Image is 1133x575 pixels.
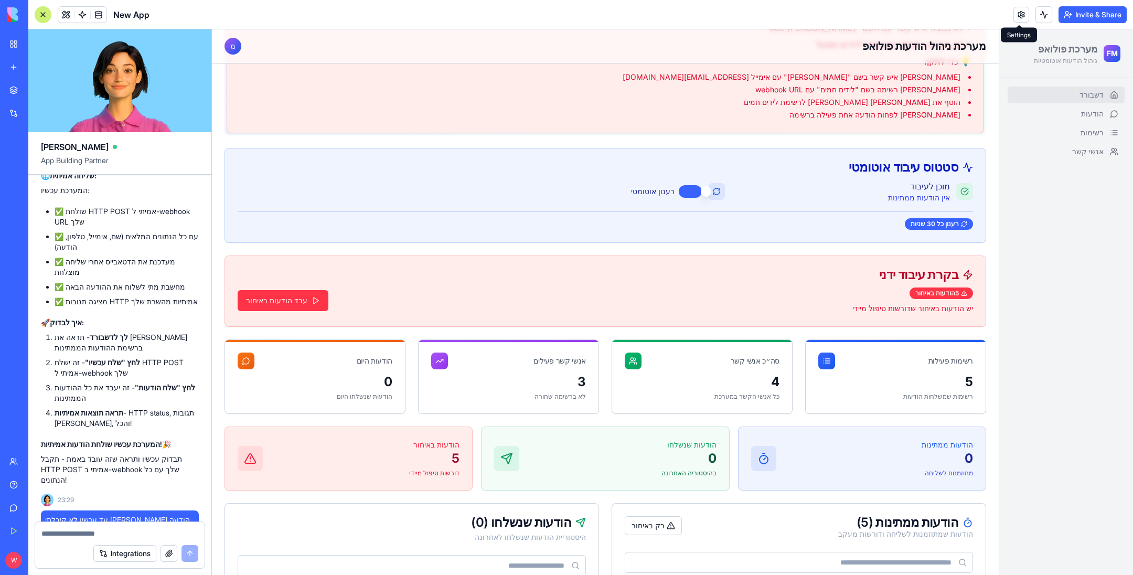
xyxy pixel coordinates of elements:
div: הודעות היום [145,326,180,337]
p: 5 [197,421,248,438]
div: כל אנשי הקשר במערכת [413,363,568,371]
label: רענון אוטומטי [419,157,463,167]
div: 0 [26,344,180,361]
li: ✅ מציגה תגובות HTTP אמיתיות מהשרת שלך [55,296,199,307]
strong: איך לבדוק: [50,318,84,327]
strong: תראה תוצאות אמיתיות [55,408,123,417]
p: מתוזמנות לשליחה [710,440,761,448]
div: Settings [1001,28,1037,42]
span: דשבורד [868,60,892,71]
div: 5 הודעות באיחור [698,258,761,270]
p: 0 [450,421,505,438]
div: סטטוס עיבוד אוטומטי [26,132,761,144]
h2: מערכת ניהול הודעות פולואפ [650,9,774,24]
div: 5 [606,344,761,361]
p: תבדוק עכשיו ותראה שזה עובד באמת - תקבל HTTP POST אמיתי ב-webhook שלך עם כל הנתונים! [41,454,199,485]
a: אנשי קשר [796,114,913,131]
button: Invite & Share [1059,6,1127,23]
span: [PERSON_NAME] [41,141,109,153]
div: הודעות שנשלחו היום [26,363,180,371]
div: אנשי קשר פעילים [322,326,374,337]
span: הודעות [869,79,892,90]
span: אנשי קשר [860,117,892,127]
div: רשימות שמשלחות הודעות [606,363,761,371]
span: רשימות [869,98,892,109]
p: הודעות שנשלחו [450,410,505,421]
div: בקרת עיבוד ידני [26,239,761,252]
div: אין הודעות ממתינות [676,163,738,174]
div: סה״כ אנשי קשר [519,326,568,337]
span: App Building Partner [41,155,199,174]
div: רשימות פעילות [717,326,761,337]
div: רענון כל 30 שניות [693,189,761,200]
button: Integrations [93,545,156,562]
span: FM [895,19,906,29]
p: 🎉 [41,439,199,450]
h1: מערכת פולואפ [822,13,885,27]
div: 3 [219,344,374,361]
li: - HTTP status, תגובות [PERSON_NAME], והכל! [55,408,199,429]
p: ניהול הודעות אוטומטיות [822,27,885,36]
div: לא ברשימה שחורה [219,363,374,371]
strong: המערכת עכשיו שולחת הודעות אמיתיות! [41,440,162,449]
p: הודעות באיחור [197,410,248,421]
a: דשבורד [796,57,913,74]
li: ✅ עם כל הנתונים המלאים (שם, אימייל, טלפון, הודעה) [55,231,199,252]
li: - תראה את [PERSON_NAME] ברשימת ההודעות הממתינות [55,332,199,353]
p: דורשות טיפול מיידי [197,440,248,448]
li: [PERSON_NAME] איש קשר בשם "[PERSON_NAME]" עם אימייל [EMAIL_ADDRESS][DOMAIN_NAME] [28,42,759,53]
h3: 🌐 [41,171,199,181]
strong: לחץ "שלח הודעות" [135,383,195,392]
p: הודעות ממתינות [710,410,761,421]
li: ✅ שולחת HTTP POST אמיתי ל-webhook URL שלך [55,206,199,227]
span: New App [113,8,149,21]
span: 23:29 [58,496,74,504]
div: 4 [413,344,568,361]
div: הודעות ממתינות ( 5 ) [626,487,761,499]
li: הוסף את [PERSON_NAME] [PERSON_NAME] לרשימת לידים חמים [28,68,759,78]
li: [PERSON_NAME] לפחות הודעה אחת פעילה ברשימה [28,80,759,91]
button: עבד הודעות באיחור [26,261,116,282]
span: מ [18,12,24,22]
a: הודעות [796,76,913,93]
p: יש הודעות באיחור שדורשות טיפול מיידי [640,274,761,284]
img: Ella_00000_wcx2te.png [41,494,54,506]
div: היסטוריית הודעות שנשלחו לאחרונה [26,503,374,513]
a: רשימות [796,95,913,112]
strong: לחץ "שלח עכשיו" [85,358,140,367]
li: [PERSON_NAME] רשימה בשם "לידים חמים" עם webhook URL [28,55,759,66]
img: logo [7,7,72,22]
div: הודעות שנשלחו ( 0 ) [26,487,374,499]
button: רק באיחור [413,487,470,506]
h3: 🚀 [41,317,199,328]
li: ✅ מעדכנת את הדטאבייס אחרי שליחה מוצלחת [55,257,199,278]
li: - זה ישלח HTTP POST אמיתי ל-webhook שלך [55,357,199,378]
p: המערכת עכשיו: [41,185,199,196]
div: מוכן לעיבוד [676,151,738,163]
strong: שליחה אמיתית: [50,171,97,180]
li: - זה יעבד את כל ההודעות הממתינות [55,382,199,403]
span: W [5,552,22,569]
p: בהיסטוריה האחרונה [450,440,505,448]
p: 0 [710,421,761,438]
strong: לך לדשבורד [90,333,128,342]
li: ✅ מחשבת מתי לשלוח את ההודעה הבאה [55,282,199,292]
div: הודעות שמתוזמנות לשליחה ודורשות מעקב [626,499,761,510]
